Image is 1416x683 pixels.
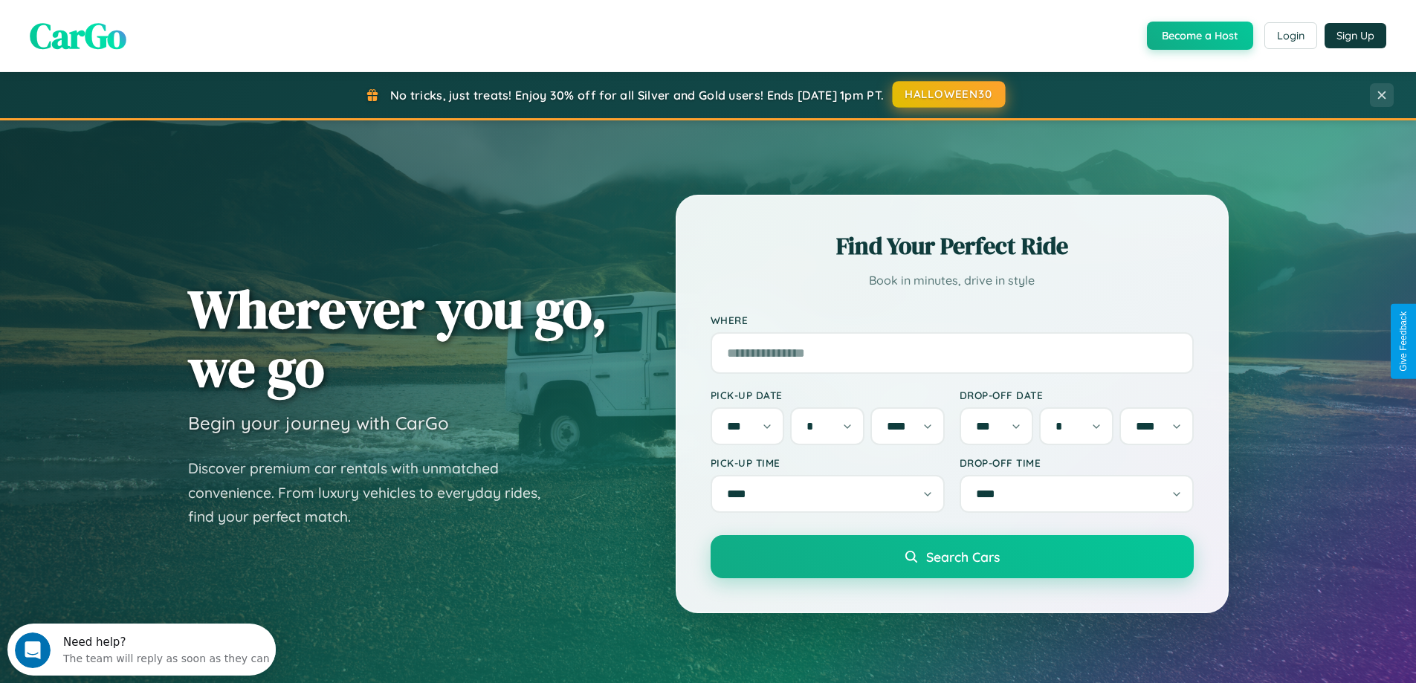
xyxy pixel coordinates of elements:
[711,456,945,469] label: Pick-up Time
[30,11,126,60] span: CarGo
[711,535,1194,578] button: Search Cars
[1325,23,1386,48] button: Sign Up
[711,389,945,401] label: Pick-up Date
[711,230,1194,262] h2: Find Your Perfect Ride
[56,13,262,25] div: Need help?
[188,279,607,397] h1: Wherever you go, we go
[188,412,449,434] h3: Begin your journey with CarGo
[7,624,276,676] iframe: Intercom live chat discovery launcher
[960,456,1194,469] label: Drop-off Time
[711,314,1194,326] label: Where
[188,456,560,529] p: Discover premium car rentals with unmatched convenience. From luxury vehicles to everyday rides, ...
[390,88,884,103] span: No tricks, just treats! Enjoy 30% off for all Silver and Gold users! Ends [DATE] 1pm PT.
[960,389,1194,401] label: Drop-off Date
[6,6,277,47] div: Open Intercom Messenger
[1398,311,1409,372] div: Give Feedback
[1264,22,1317,49] button: Login
[926,548,1000,565] span: Search Cars
[893,81,1006,108] button: HALLOWEEN30
[56,25,262,40] div: The team will reply as soon as they can
[1147,22,1253,50] button: Become a Host
[15,632,51,668] iframe: Intercom live chat
[711,270,1194,291] p: Book in minutes, drive in style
